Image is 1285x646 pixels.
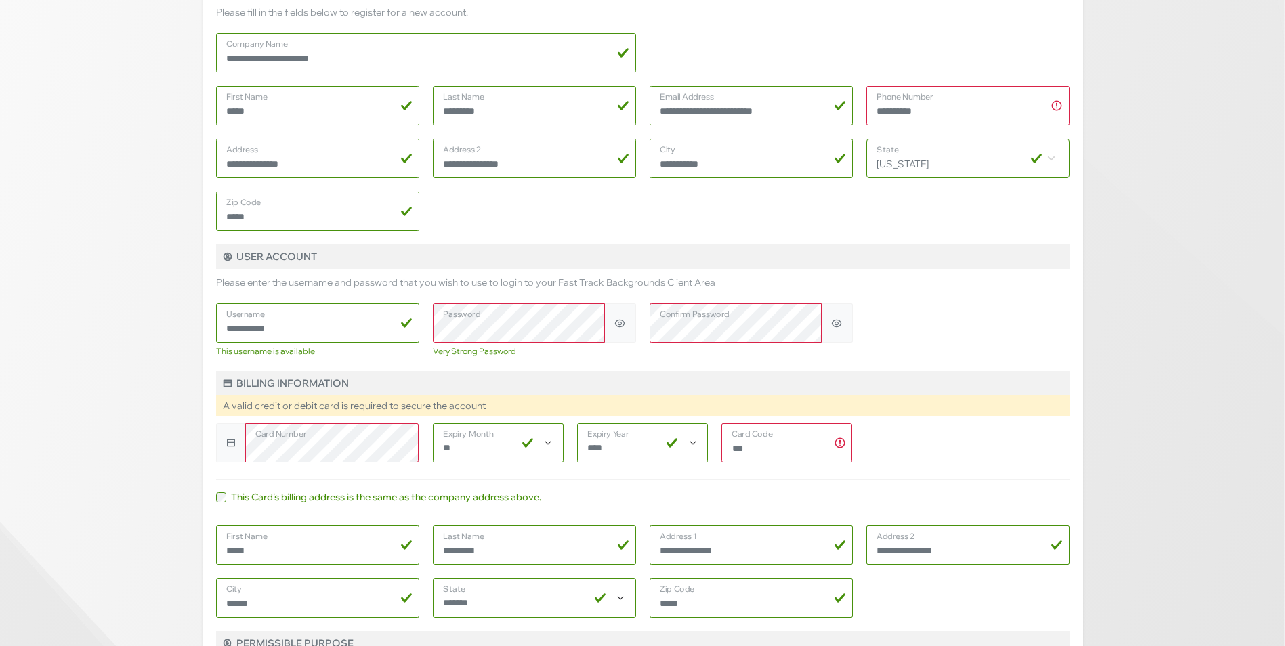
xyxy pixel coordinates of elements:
span: Texas [867,139,1069,176]
span: Texas [866,139,1070,178]
div: This username is available [216,345,419,358]
p: Please enter the username and password that you wish to use to login to your Fast Track Backgroun... [216,276,1070,290]
div: Very Strong Password [433,345,636,358]
select: State [433,578,636,618]
div: A valid credit or debit card is required to secure the account [216,395,1070,416]
label: This Card's billing address is the same as the company address above. [231,490,541,504]
h5: Billing Information [216,371,1070,395]
h5: User Account [216,244,1070,269]
p: Please fill in the fields below to register for a new account. [216,5,1070,20]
